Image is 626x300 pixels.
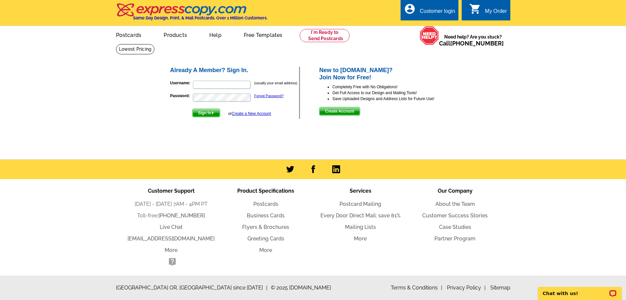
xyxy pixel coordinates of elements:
[105,27,152,42] a: Postcards
[332,90,457,96] li: Get Full Access to our Design and Mailing Tools!
[254,81,297,85] small: (usually your email address)
[165,247,177,253] a: More
[450,40,504,47] a: [PHONE_NUMBER]
[254,94,284,98] a: Forgot Password?
[192,109,220,117] button: Sign In
[391,285,442,291] a: Terms & Conditions
[153,27,197,42] a: Products
[237,188,294,194] span: Product Specifications
[170,80,192,86] label: Username:
[253,201,278,207] a: Postcards
[133,15,267,20] h4: Same Day Design, Print, & Mail Postcards. Over 1 Million Customers.
[354,235,367,242] a: More
[420,26,439,45] img: help
[319,107,360,116] button: Create Account
[170,93,192,99] label: Password:
[420,8,455,17] div: Customer login
[271,284,331,292] span: © 2025 [DOMAIN_NAME]
[438,188,473,194] span: Our Company
[193,109,220,117] span: Sign In
[332,84,457,90] li: Completely Free with No Obligations!
[124,200,219,208] li: [DATE] - [DATE] 7AM - 4PM PT
[490,285,510,291] a: Sitemap
[345,224,376,230] a: Mailing Lists
[124,212,219,220] li: Toll-free:
[211,111,214,114] img: button-next-arrow-white.png
[128,235,215,242] a: [EMAIL_ADDRESS][DOMAIN_NAME]
[332,96,457,102] li: Save Uploaded Designs and Address Lists for Future Use!
[435,201,475,207] a: About the Team
[233,27,293,42] a: Free Templates
[160,224,183,230] a: Live Chat
[339,201,381,207] a: Postcard Mailing
[469,7,507,15] a: shopping_cart My Order
[232,111,271,116] a: Create a New Account
[469,3,481,15] i: shopping_cart
[116,8,267,20] a: Same Day Design, Print, & Mail Postcards. Over 1 Million Customers.
[116,284,267,292] span: [GEOGRAPHIC_DATA] OR, [GEOGRAPHIC_DATA] since [DATE]
[422,212,488,219] a: Customer Success Stories
[242,224,289,230] a: Flyers & Brochures
[259,247,272,253] a: More
[320,212,401,219] a: Every Door Direct Mail: save 81%
[404,7,455,15] a: account_circle Customer login
[228,111,271,117] div: or
[350,188,371,194] span: Services
[439,34,507,47] span: Need help? Are you stuck?
[319,67,457,81] h2: New to [DOMAIN_NAME]? Join Now for Free!
[199,27,232,42] a: Help
[434,235,475,242] a: Partner Program
[447,285,486,291] a: Privacy Policy
[319,107,359,115] span: Create Account
[485,8,507,17] div: My Order
[439,224,471,230] a: Case Studies
[534,279,626,300] iframe: LiveChat chat widget
[158,212,205,219] a: [PHONE_NUMBER]
[247,212,285,219] a: Business Cards
[148,188,195,194] span: Customer Support
[247,235,284,242] a: Greeting Cards
[439,40,504,47] span: Call
[404,3,416,15] i: account_circle
[170,67,299,74] h2: Already A Member? Sign In.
